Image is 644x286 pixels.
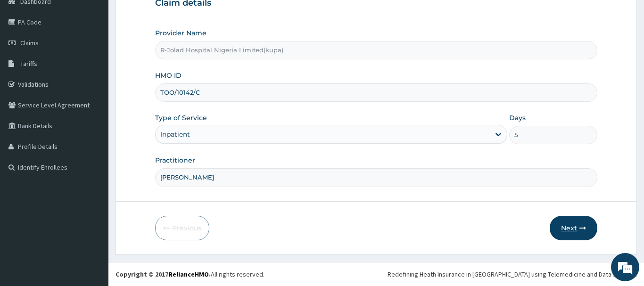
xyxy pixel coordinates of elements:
a: RelianceHMO [168,270,209,278]
label: Provider Name [155,28,206,38]
label: Practitioner [155,155,195,165]
input: Enter HMO ID [155,83,597,102]
button: Next [550,216,597,240]
input: Enter Name [155,168,597,187]
footer: All rights reserved. [108,262,644,286]
label: Days [509,113,526,123]
button: Previous [155,216,209,240]
div: Redefining Heath Insurance in [GEOGRAPHIC_DATA] using Telemedicine and Data Science! [388,270,637,279]
span: Tariffs [20,59,37,68]
strong: Copyright © 2017 . [116,270,211,278]
div: Inpatient [160,130,190,139]
span: Claims [20,39,39,47]
label: HMO ID [155,71,182,80]
label: Type of Service [155,113,207,123]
